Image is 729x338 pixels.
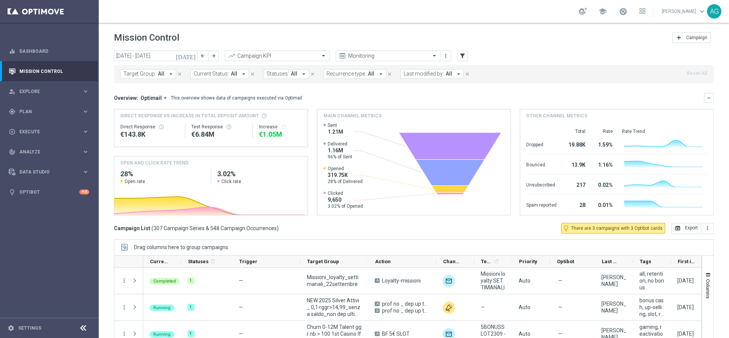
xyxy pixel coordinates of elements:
[459,52,466,59] i: filter_alt
[598,7,607,16] span: school
[566,128,585,134] div: Total
[211,53,216,58] i: arrow_forward
[153,225,277,232] span: 307 Campaign Series & 548 Campaign Occurrences
[375,259,391,264] span: Action
[328,178,363,185] span: 28% of Delivered
[121,330,128,337] i: more_vert
[707,4,721,19] div: AG
[188,259,208,264] span: Statuses
[307,259,339,264] span: Target Group
[231,71,237,77] span: All
[19,89,82,94] span: Explore
[310,71,315,77] i: close
[481,270,506,291] span: Missioni loyalty SETTIMANALI
[519,331,530,337] span: Auto
[8,129,90,135] button: play_circle_outline Execute keyboard_arrow_right
[82,88,89,95] i: keyboard_arrow_right
[191,124,246,130] div: Test Response
[114,225,279,232] h3: Campaign List
[9,128,16,135] i: play_circle_outline
[566,178,585,190] div: 217
[138,95,171,101] button: Optimail arrow_drop_down
[249,70,256,78] button: close
[307,297,362,317] span: NEW 2025 Silver Attivi_ 0,1<ggr>14,99_senza saldo_non dep ultimi 15 gg
[120,112,259,119] span: Direct Response VS Increase In Total Deposit Amount
[125,178,145,185] span: Open rate
[114,51,197,61] input: Select date range
[457,51,468,61] button: filter_alt
[8,325,14,332] i: settings
[602,259,620,264] span: Last Modified By
[120,130,179,139] div: €143,795
[375,332,380,336] span: A
[336,51,440,61] ng-select: Monitoring
[120,169,205,178] h2: 28%
[9,128,82,135] div: Execute
[492,257,499,265] span: Calculate column
[167,71,174,77] i: arrow_drop_down
[595,138,613,150] div: 1.59%
[566,138,585,150] div: 19.88K
[151,225,153,232] span: (
[150,330,174,338] colored-tag: Running
[327,71,366,77] span: Recurrence type:
[323,69,386,79] button: Recurrence type: All arrow_drop_down
[705,279,711,299] span: Columns
[446,71,452,77] span: All
[114,268,143,294] div: Press SPACE to select this row.
[121,277,128,284] button: more_vert
[639,297,664,317] span: bonus cash, up-selling, slot, ricarica, talent
[19,130,82,134] span: Execute
[221,178,241,185] span: Click rate
[558,304,562,311] span: —
[259,130,301,139] div: €1,052,128
[375,308,380,313] span: B
[382,300,430,307] span: prof no _ dep up to 20€
[82,168,89,175] i: keyboard_arrow_right
[595,178,613,190] div: 0.02%
[9,88,82,95] div: Explore
[519,259,537,264] span: Priority
[442,51,450,60] button: more_vert
[281,124,287,130] i: refresh
[9,189,16,196] i: lightbulb
[19,109,82,114] span: Plan
[686,35,707,40] span: Campaign
[519,304,530,310] span: Auto
[19,182,79,202] a: Optibot
[566,198,585,210] div: 28
[9,108,16,115] i: gps_fixed
[640,259,651,264] span: Tags
[704,225,710,231] i: more_vert
[404,71,444,77] span: Last modified by:
[377,71,384,77] i: arrow_drop_down
[9,148,82,155] div: Analyze
[79,190,89,194] div: +10
[134,244,228,250] div: Row Groups
[19,41,89,61] a: Dashboard
[382,307,430,314] span: prof no _ dep up to 20€
[8,109,90,115] button: gps_fixed Plan keyboard_arrow_right
[158,71,164,77] span: All
[176,52,196,59] i: [DATE]
[9,182,89,202] div: Optibot
[443,275,455,287] div: Optimail
[239,331,243,337] span: —
[300,71,307,77] i: arrow_drop_down
[595,158,613,170] div: 1.16%
[217,169,301,178] h2: 3.02%
[595,198,613,210] div: 0.01%
[455,71,462,77] i: arrow_drop_down
[82,128,89,135] i: keyboard_arrow_right
[8,48,90,54] div: equalizer Dashboard
[150,259,168,264] span: Current Status
[114,32,179,43] h1: Mission Control
[277,225,279,232] span: )
[526,178,557,190] div: Unsubscribed
[328,122,343,128] span: Sent
[8,189,90,195] button: lightbulb Optibot +10
[328,154,352,160] span: 96% of Sent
